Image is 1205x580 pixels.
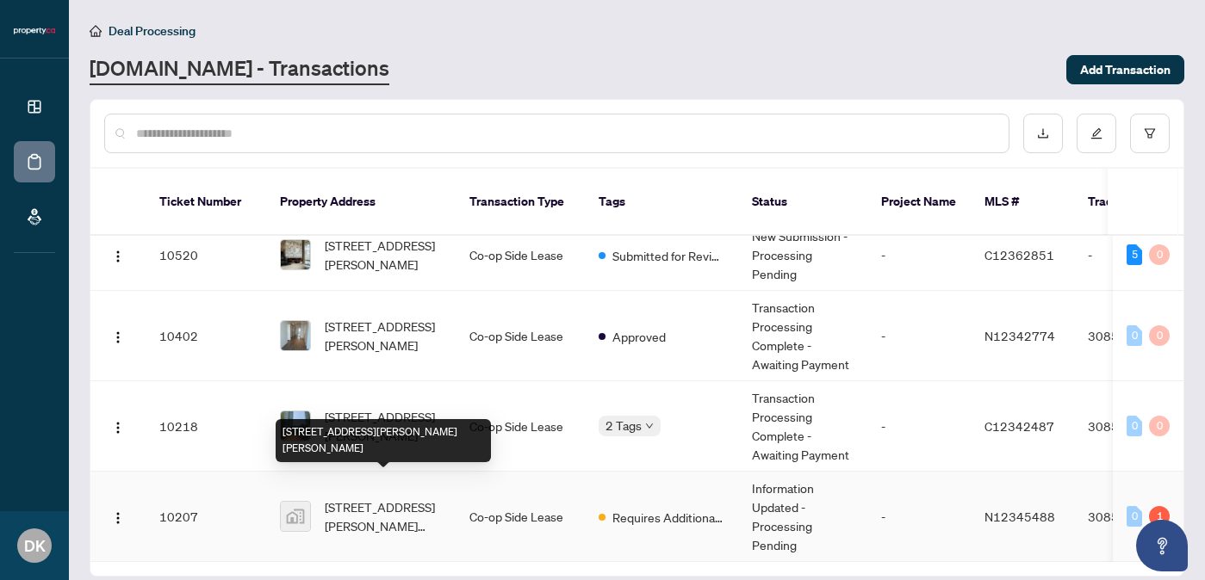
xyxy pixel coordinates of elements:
button: Logo [104,241,132,268]
td: - [867,472,971,562]
span: edit [1090,127,1103,139]
span: N12342774 [984,328,1055,343]
img: logo [14,26,55,36]
img: Logo [111,421,125,435]
span: download [1037,127,1049,139]
span: home [90,25,102,37]
th: Property Address [266,169,456,236]
span: [STREET_ADDRESS][PERSON_NAME] [325,317,442,355]
div: 0 [1149,244,1170,265]
img: thumbnail-img [281,240,310,269]
th: Status [738,169,867,236]
div: [STREET_ADDRESS][PERSON_NAME][PERSON_NAME] [276,419,491,462]
div: 0 [1127,416,1142,436]
td: New Submission - Processing Pending [738,219,867,291]
th: Tags [585,169,738,236]
span: [STREET_ADDRESS][PERSON_NAME] [325,407,442,445]
th: Trade Number [1074,169,1195,236]
td: Co-op Side Lease [456,291,585,381]
td: Transaction Processing Complete - Awaiting Payment [738,291,867,381]
td: - [867,291,971,381]
span: N12345488 [984,509,1055,524]
td: Transaction Processing Complete - Awaiting Payment [738,381,867,472]
div: 5 [1127,244,1142,265]
img: Logo [111,330,125,344]
span: Requires Additional Docs [612,508,724,527]
span: down [645,422,654,430]
div: 0 [1127,506,1142,527]
td: 308504 [1074,381,1195,472]
div: 1 [1149,506,1170,527]
span: DK [24,534,46,558]
img: thumbnail-img [281,411,310,441]
button: download [1023,114,1063,153]
td: - [867,219,971,291]
img: thumbnail-img [281,502,310,531]
button: Logo [104,412,132,440]
td: 10402 [146,291,266,381]
span: 2 Tags [606,416,642,435]
td: Co-op Side Lease [456,381,585,472]
td: Co-op Side Lease [456,219,585,291]
button: filter [1130,114,1170,153]
th: Project Name [867,169,971,236]
img: Logo [111,511,125,525]
span: Add Transaction [1080,56,1171,83]
span: [STREET_ADDRESS][PERSON_NAME][PERSON_NAME] [325,497,442,535]
th: MLS # [971,169,1074,236]
img: Logo [111,250,125,263]
button: Open asap [1136,520,1188,571]
td: 10520 [146,219,266,291]
th: Transaction Type [456,169,585,236]
td: 308525 [1074,291,1195,381]
button: Logo [104,322,132,349]
div: 0 [1149,325,1170,346]
span: filter [1144,127,1156,139]
span: C12342487 [984,418,1054,434]
td: 10207 [146,472,266,562]
td: - [867,381,971,472]
th: Ticket Number [146,169,266,236]
button: Add Transaction [1066,55,1184,84]
span: Submitted for Review [612,246,724,265]
td: Co-op Side Lease [456,472,585,562]
div: 0 [1127,325,1142,346]
div: 0 [1149,416,1170,436]
span: C12362851 [984,247,1054,262]
span: [STREET_ADDRESS][PERSON_NAME] [325,236,442,274]
img: thumbnail-img [281,321,310,350]
a: [DOMAIN_NAME] - Transactions [90,54,389,85]
td: 308506 [1074,472,1195,562]
td: 10218 [146,381,266,472]
button: edit [1077,114,1116,153]
span: Approved [612,327,666,346]
span: Deal Processing [109,23,196,39]
td: Information Updated - Processing Pending [738,472,867,562]
button: Logo [104,503,132,530]
td: - [1074,219,1195,291]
